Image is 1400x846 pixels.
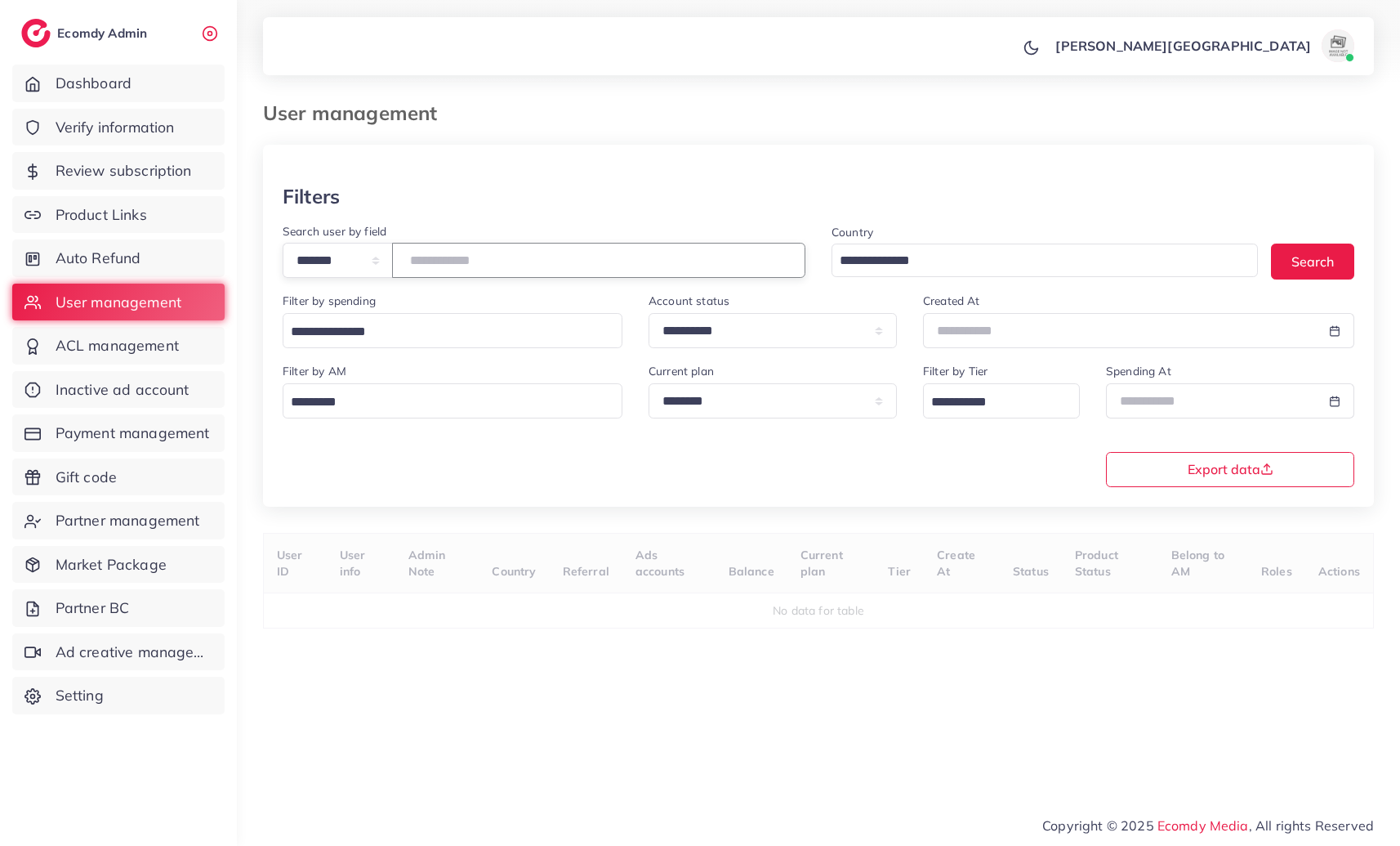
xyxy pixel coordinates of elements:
span: Product Links [56,204,147,226]
input: Search for option [925,390,1059,415]
a: Setting [12,677,225,714]
a: ACL management [12,327,225,365]
label: Created At [923,293,980,309]
h3: Filters [283,185,340,208]
span: Gift code [56,467,117,488]
div: Search for option [283,383,622,419]
span: ACL management [56,335,179,356]
span: Payment management [56,423,210,444]
a: Partner management [12,502,225,539]
label: Current plan [649,363,714,379]
a: Product Links [12,196,225,234]
input: Search for option [834,248,1237,274]
label: Account status [649,293,729,309]
img: logo [21,19,51,47]
button: Search [1271,244,1354,279]
span: Copyright © 2025 [1042,816,1374,835]
span: Auto Refund [56,248,141,269]
a: [PERSON_NAME][GEOGRAPHIC_DATA]avatar [1046,29,1361,62]
label: Filter by spending [283,293,376,309]
a: Gift code [12,459,225,496]
a: User management [12,284,225,321]
a: logoEcomdy Admin [21,19,151,47]
h3: User management [263,101,450,125]
a: Payment management [12,414,225,452]
span: , All rights Reserved [1249,816,1374,835]
a: Ecomdy Media [1157,817,1249,834]
label: Search user by field [283,223,386,239]
label: Filter by AM [283,363,346,379]
label: Filter by Tier [923,363,988,379]
input: Search for option [285,320,601,345]
input: Search for option [285,390,601,415]
span: Dashboard [56,73,132,94]
span: Setting [56,685,104,706]
a: Partner BC [12,589,225,627]
span: Ad creative management [56,642,212,663]
div: Search for option [832,244,1258,277]
span: Verify information [56,117,175,138]
a: Verify information [12,109,225,146]
a: Review subscription [12,152,225,190]
a: Market Package [12,546,225,584]
span: Market Package [56,554,167,575]
h2: Ecomdy Admin [57,25,151,41]
label: Spending At [1106,363,1171,379]
span: Export data [1188,463,1273,476]
span: User management [56,292,181,313]
a: Inactive ad account [12,371,225,409]
a: Auto Refund [12,239,225,277]
p: [PERSON_NAME][GEOGRAPHIC_DATA] [1055,36,1311,56]
div: Search for option [283,313,622,348]
button: Export data [1106,452,1354,487]
img: avatar [1322,29,1354,62]
span: Partner BC [56,598,130,619]
span: Partner management [56,510,200,531]
a: Dashboard [12,65,225,102]
a: Ad creative management [12,633,225,671]
div: Search for option [923,383,1080,419]
label: Country [832,224,873,240]
span: Review subscription [56,160,192,181]
span: Inactive ad account [56,379,189,401]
